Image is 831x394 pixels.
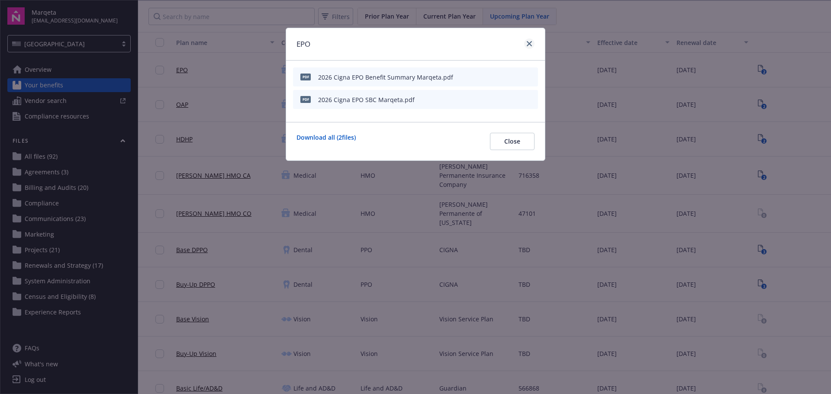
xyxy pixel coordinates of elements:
div: 2026 Cigna EPO Benefit Summary Marqeta.pdf [318,73,453,82]
a: close [524,38,535,49]
span: pdf [300,96,311,103]
h1: EPO [296,38,310,50]
button: download file [513,73,520,82]
span: pdf [300,74,311,80]
a: Download all ( 2 files) [296,133,356,150]
button: preview file [527,73,535,82]
span: Close [504,137,520,145]
button: preview file [527,95,535,104]
button: Close [490,133,535,150]
button: download file [513,95,520,104]
div: 2026 Cigna EPO SBC Marqeta.pdf [318,95,415,104]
